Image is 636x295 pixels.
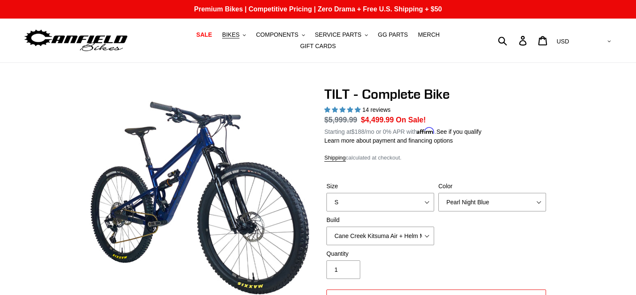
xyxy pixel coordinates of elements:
[351,128,364,135] span: $188
[296,41,340,52] a: GIFT CARDS
[196,31,212,38] span: SALE
[438,182,546,191] label: Color
[192,29,216,41] a: SALE
[23,27,129,54] img: Canfield Bikes
[378,31,408,38] span: GG PARTS
[324,137,453,144] a: Learn more about payment and financing options
[362,106,391,113] span: 14 reviews
[324,116,357,124] s: $5,999.99
[324,154,548,162] div: calculated at checkout.
[418,31,440,38] span: MERCH
[417,127,435,134] span: Affirm
[436,128,481,135] a: See if you qualify - Learn more about Affirm Financing (opens in modal)
[252,29,309,41] button: COMPONENTS
[256,31,298,38] span: COMPONENTS
[218,29,250,41] button: BIKES
[326,182,434,191] label: Size
[222,31,239,38] span: BIKES
[315,31,361,38] span: SERVICE PARTS
[414,29,444,41] a: MERCH
[324,106,362,113] span: 5.00 stars
[326,249,434,258] label: Quantity
[324,125,481,136] p: Starting at /mo or 0% APR with .
[503,31,524,50] input: Search
[326,216,434,225] label: Build
[396,114,426,125] span: On Sale!
[324,154,346,162] a: Shipping
[324,86,548,102] h1: TILT - Complete Bike
[374,29,412,41] a: GG PARTS
[300,43,336,50] span: GIFT CARDS
[361,116,394,124] span: $4,499.99
[310,29,372,41] button: SERVICE PARTS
